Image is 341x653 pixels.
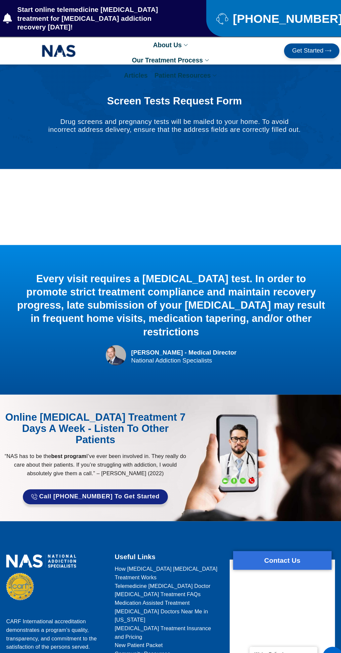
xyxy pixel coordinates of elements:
a: Start online telemedicine [MEDICAL_DATA] treatment for [MEDICAL_DATA] addiction recovery [DATE]! [7,5,178,31]
a: Articles [115,641,219,649]
img: national addictiion specialists suboxone doctors dr chad elkin [107,336,127,356]
strong: best program [54,442,88,447]
a: Call [PHONE_NUMBER] to Get Started [26,477,167,491]
span: Community Resources [115,633,170,641]
p: Drug screens and pregnancy tests will be mailed to your home. To avoid incorrect address delivery... [50,114,298,130]
h2: Useful Links [115,537,219,548]
a: [MEDICAL_DATA] Doctors Near Me in [US_STATE] [115,591,219,608]
span: Start online telemedicine [MEDICAL_DATA] treatment for [MEDICAL_DATA] addiction recovery [DATE]! [19,5,178,31]
div: Minimize live chat window [108,3,124,19]
div: Navigation go back [7,34,17,44]
a: [MEDICAL_DATA] Treatment Insurance and Pricing [115,608,219,624]
img: CARF Seal [10,558,37,585]
a: [PHONE_NUMBER] [215,12,324,24]
div: We're Online! [252,634,308,639]
div: Chat with us now [44,35,121,43]
h1: Screen Tests Request Form [50,93,298,104]
a: Get Started [280,42,334,57]
div: Online [MEDICAL_DATA] Treatment 7 Days A Week - Listen to Other Patients [7,401,187,434]
span: Call [PHONE_NUMBER] to Get Started [42,480,159,487]
div: National Addiction Specialists [132,348,234,354]
p: How may I help you today? [252,640,308,645]
span: Get Started [288,46,319,53]
a: About Us [149,36,191,51]
a: Telemedicine [MEDICAL_DATA] Doctor [115,566,219,575]
a: Medication Assisted Treatment [115,583,219,591]
a: Patient Resources [151,66,220,81]
a: New Patient Packet [115,624,219,633]
span: Medication Assisted Treatment [115,583,189,591]
span: [PHONE_NUMBER] [229,14,337,22]
span: We're online! [38,83,91,150]
textarea: Type your message and hit 'Enter' [3,180,126,204]
span: New Patient Packet [115,624,162,633]
div: [PERSON_NAME] - Medical Director [132,339,234,348]
span: [MEDICAL_DATA] Treatment FAQs [115,575,199,583]
div: Every visit requires a [MEDICAL_DATA] test. In order to promote strict treatment compliance and m... [20,265,321,329]
a: How [MEDICAL_DATA] [MEDICAL_DATA] Treatment Works [115,550,219,566]
a: Our Treatment Process [129,51,212,66]
p: “NAS has to be the I’ve ever been involved in. They really do care about their patients. If you’r... [7,440,187,465]
a: Community Resources [115,633,219,641]
img: national addiction specialists online suboxone doctors clinic for opioid addiction treatment [10,540,78,553]
a: [MEDICAL_DATA] Treatment FAQs [115,575,219,583]
img: NAS_email_signature-removebg-preview.png [45,42,78,57]
a: Articles [121,66,151,81]
span: Telemedicine [MEDICAL_DATA] Doctor [115,566,209,575]
h2: Contact Us [231,540,326,552]
span: Articles [115,641,133,649]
